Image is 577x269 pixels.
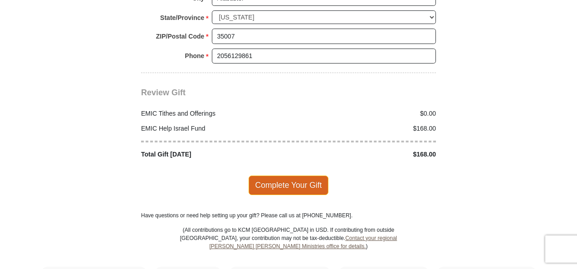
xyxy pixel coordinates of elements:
[249,176,329,195] span: Complete Your Gift
[209,235,397,249] a: Contact your regional [PERSON_NAME] [PERSON_NAME] Ministries office for details.
[288,109,441,118] div: $0.00
[288,124,441,133] div: $168.00
[185,49,205,62] strong: Phone
[160,11,204,24] strong: State/Province
[180,226,397,267] p: (All contributions go to KCM [GEOGRAPHIC_DATA] in USD. If contributing from outside [GEOGRAPHIC_D...
[137,124,289,133] div: EMIC Help Israel Fund
[141,211,436,220] p: Have questions or need help setting up your gift? Please call us at [PHONE_NUMBER].
[137,150,289,159] div: Total Gift [DATE]
[288,150,441,159] div: $168.00
[141,88,186,97] span: Review Gift
[156,30,205,43] strong: ZIP/Postal Code
[137,109,289,118] div: EMIC Tithes and Offerings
